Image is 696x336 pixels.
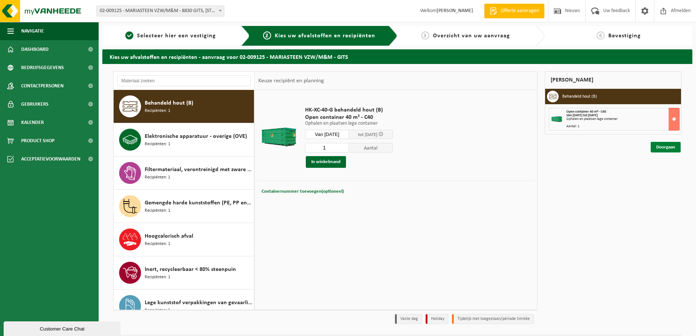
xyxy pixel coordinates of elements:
span: Offerte aanvragen [499,7,541,15]
span: Lege kunststof verpakkingen van gevaarlijke stoffen [145,298,252,307]
span: Behandeld hout (B) [145,99,193,107]
button: Filtermateriaal, verontreinigd met zware metalen Recipiënten: 1 [114,156,254,190]
h2: Kies uw afvalstoffen en recipiënten - aanvraag voor 02-009125 - MARIASTEEN VZW/M&M - GITS [102,49,692,64]
span: 4 [597,31,605,39]
input: Materiaal zoeken [117,75,251,86]
span: Recipiënten: 1 [145,174,170,181]
button: Lege kunststof verpakkingen van gevaarlijke stoffen Recipiënten: 1 [114,290,254,323]
span: Gebruikers [21,95,49,113]
span: Elektronische apparatuur - overige (OVE) [145,132,247,141]
button: Inert, recycleerbaar < 80% steenpuin Recipiënten: 1 [114,256,254,290]
span: Hoogcalorisch afval [145,232,193,241]
span: Aantal [349,143,393,152]
li: Holiday [426,314,448,324]
span: Open container 40 m³ - C40 [305,114,393,121]
li: Vaste dag [395,314,422,324]
span: Bedrijfsgegevens [21,58,64,77]
button: Hoogcalorisch afval Recipiënten: 1 [114,223,254,256]
div: Ophalen en plaatsen lege container [566,117,679,121]
div: Keuze recipiënt en planning [255,72,328,90]
span: Recipiënten: 1 [145,107,170,114]
li: Tijdelijk niet toegestaan/période limitée [452,314,534,324]
button: In winkelmand [306,156,346,168]
span: 3 [421,31,429,39]
strong: [PERSON_NAME] [437,8,473,14]
div: [PERSON_NAME] [545,71,681,89]
span: Contactpersonen [21,77,64,95]
span: Recipiënten: 1 [145,141,170,148]
span: Kalender [21,113,44,132]
h3: Behandeld hout (B) [562,91,597,102]
button: Gemengde harde kunststoffen (PE, PP en PVC), recycleerbaar (industrieel) Recipiënten: 1 [114,190,254,223]
strong: Van [DATE] tot [DATE] [566,113,598,117]
span: Dashboard [21,40,49,58]
button: Containernummer toevoegen(optioneel) [261,186,345,197]
a: Offerte aanvragen [484,4,544,18]
button: Elektronische apparatuur - overige (OVE) Recipiënten: 1 [114,123,254,156]
a: Doorgaan [651,142,681,152]
span: Recipiënten: 1 [145,307,170,314]
span: 02-009125 - MARIASTEEN VZW/M&M - 8830 GITS, BOLLESTRAAT 21A [96,5,224,16]
button: Behandeld hout (B) Recipiënten: 1 [114,90,254,123]
span: Overzicht van uw aanvraag [433,33,510,39]
span: Navigatie [21,22,44,40]
a: 1Selecteer hier een vestiging [106,31,235,40]
iframe: chat widget [4,320,122,336]
p: Ophalen en plaatsen lege container [305,121,393,126]
span: Recipiënten: 1 [145,207,170,214]
span: Recipiënten: 1 [145,241,170,248]
span: Kies uw afvalstoffen en recipiënten [275,33,375,39]
span: Recipiënten: 1 [145,274,170,281]
span: Filtermateriaal, verontreinigd met zware metalen [145,165,252,174]
span: 2 [263,31,271,39]
span: Open container 40 m³ - C40 [566,110,606,114]
span: 1 [125,31,133,39]
span: Gemengde harde kunststoffen (PE, PP en PVC), recycleerbaar (industrieel) [145,199,252,207]
span: Acceptatievoorwaarden [21,150,80,168]
span: HK-XC-40-G behandeld hout (B) [305,106,393,114]
span: Containernummer toevoegen(optioneel) [262,189,344,194]
span: Inert, recycleerbaar < 80% steenpuin [145,265,236,274]
span: 02-009125 - MARIASTEEN VZW/M&M - 8830 GITS, BOLLESTRAAT 21A [97,6,224,16]
span: Product Shop [21,132,54,150]
span: Selecteer hier een vestiging [137,33,216,39]
span: Bevestiging [608,33,641,39]
span: tot [DATE] [358,132,377,137]
input: Selecteer datum [305,130,349,139]
div: Aantal: 1 [566,125,679,128]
